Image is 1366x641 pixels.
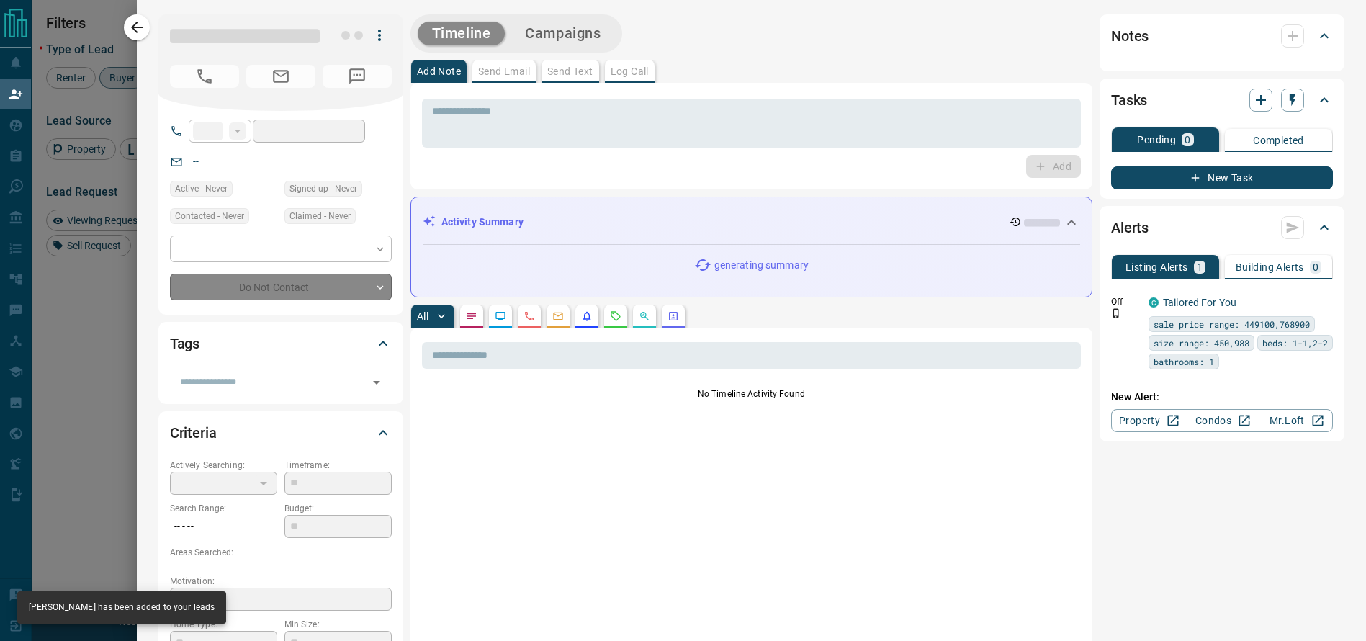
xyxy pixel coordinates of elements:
[323,65,392,88] span: No Number
[668,310,679,322] svg: Agent Actions
[1111,390,1333,405] p: New Alert:
[610,310,621,322] svg: Requests
[1154,317,1310,331] span: sale price range: 449100,768900
[1111,83,1333,117] div: Tasks
[1236,262,1304,272] p: Building Alerts
[1197,262,1203,272] p: 1
[639,310,650,322] svg: Opportunities
[441,215,524,230] p: Activity Summary
[466,310,477,322] svg: Notes
[367,372,387,393] button: Open
[289,209,351,223] span: Claimed - Never
[170,421,217,444] h2: Criteria
[1154,354,1214,369] span: bathrooms: 1
[418,22,505,45] button: Timeline
[284,618,392,631] p: Min Size:
[1111,166,1333,189] button: New Task
[246,65,315,88] span: No Email
[1154,336,1249,350] span: size range: 450,988
[170,515,277,539] p: -- - --
[170,332,199,355] h2: Tags
[1163,297,1236,308] a: Tailored For You
[511,22,615,45] button: Campaigns
[175,209,244,223] span: Contacted - Never
[1111,210,1333,245] div: Alerts
[714,258,809,273] p: generating summary
[581,310,593,322] svg: Listing Alerts
[1185,135,1190,145] p: 0
[1111,409,1185,432] a: Property
[170,274,392,300] div: Do Not Contact
[1149,297,1159,308] div: condos.ca
[417,311,428,321] p: All
[1313,262,1318,272] p: 0
[170,502,277,515] p: Search Range:
[170,546,392,559] p: Areas Searched:
[1111,308,1121,318] svg: Push Notification Only
[1111,19,1333,53] div: Notes
[193,156,199,167] a: --
[423,209,1080,236] div: Activity Summary
[1111,24,1149,48] h2: Notes
[1259,409,1333,432] a: Mr.Loft
[1185,409,1259,432] a: Condos
[1111,295,1140,308] p: Off
[1111,89,1147,112] h2: Tasks
[1125,262,1188,272] p: Listing Alerts
[170,326,392,361] div: Tags
[170,459,277,472] p: Actively Searching:
[1262,336,1328,350] span: beds: 1-1,2-2
[495,310,506,322] svg: Lead Browsing Activity
[284,459,392,472] p: Timeframe:
[170,416,392,450] div: Criteria
[417,66,461,76] p: Add Note
[524,310,535,322] svg: Calls
[284,502,392,515] p: Budget:
[175,181,228,196] span: Active - Never
[552,310,564,322] svg: Emails
[170,65,239,88] span: No Number
[1137,135,1176,145] p: Pending
[289,181,357,196] span: Signed up - Never
[170,575,392,588] p: Motivation:
[1111,216,1149,239] h2: Alerts
[170,618,277,631] p: Home Type:
[1253,135,1304,145] p: Completed
[29,596,215,619] div: [PERSON_NAME] has been added to your leads
[422,387,1081,400] p: No Timeline Activity Found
